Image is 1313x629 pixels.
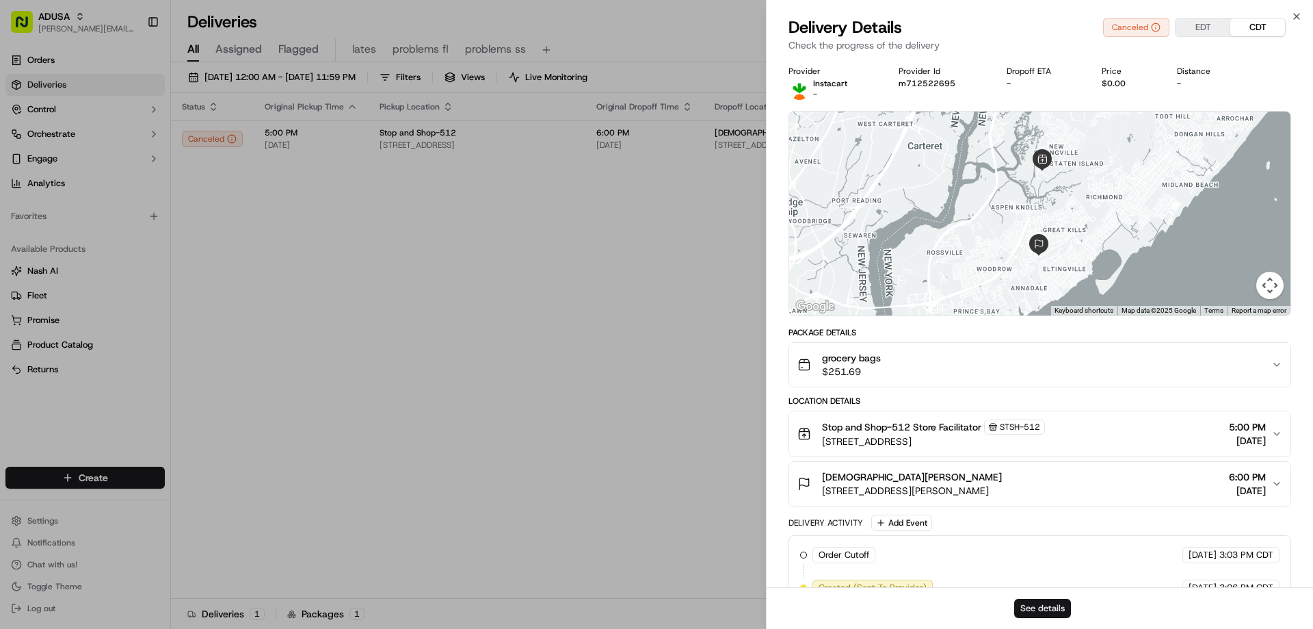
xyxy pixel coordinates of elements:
p: Instacart [813,78,847,89]
button: Start new chat [233,135,249,151]
div: Distance [1177,66,1240,77]
div: Provider [788,66,877,77]
span: [DATE] [1189,549,1217,561]
img: 1736555255976-a54dd68f-1ca7-489b-9aae-adbdc363a1c4 [14,131,38,155]
a: Terms (opens in new tab) [1204,307,1223,314]
span: Order Cutoff [819,549,869,561]
span: 3:03 PM CDT [1219,549,1273,561]
span: $251.69 [822,365,881,378]
a: 📗Knowledge Base [8,193,110,218]
span: Pylon [136,232,165,242]
span: [STREET_ADDRESS][PERSON_NAME] [822,484,1002,498]
a: Powered byPylon [96,231,165,242]
button: m712522695 [899,78,955,89]
span: [DATE] [1189,582,1217,594]
button: See details [1014,599,1071,618]
div: Location Details [788,396,1291,407]
span: - [813,89,817,100]
span: Delivery Details [788,16,902,38]
div: $0.00 [1102,78,1155,89]
button: CDT [1230,18,1285,36]
input: Got a question? Start typing here... [36,88,246,103]
div: Price [1102,66,1155,77]
span: API Documentation [129,198,220,212]
button: [DEMOGRAPHIC_DATA][PERSON_NAME][STREET_ADDRESS][PERSON_NAME]6:00 PM[DATE] [789,462,1290,506]
button: Keyboard shortcuts [1055,306,1113,316]
span: STSH-512 [1000,422,1040,433]
div: Package Details [788,327,1291,338]
span: Stop and Shop-512 Store Facilitator [822,420,981,434]
div: 💻 [116,200,127,211]
span: 6:00 PM [1229,470,1266,484]
span: 3:06 PM CDT [1219,582,1273,594]
div: Delivery Activity [788,517,863,528]
span: [DEMOGRAPHIC_DATA][PERSON_NAME] [822,470,1002,484]
span: Map data ©2025 Google [1122,307,1196,314]
span: Created (Sent To Provider) [819,582,927,594]
div: - [1177,78,1240,89]
button: Canceled [1103,18,1169,37]
img: profile_instacart_ahold_partner.png [788,78,810,100]
div: - [1007,78,1080,89]
a: Report a map error [1232,307,1286,314]
img: Nash [14,14,41,41]
span: [DATE] [1229,484,1266,498]
button: Stop and Shop-512 Store FacilitatorSTSH-512[STREET_ADDRESS]5:00 PM[DATE] [789,411,1290,457]
span: Knowledge Base [27,198,105,212]
button: Add Event [871,515,932,531]
button: EDT [1176,18,1230,36]
div: Provider Id [899,66,985,77]
button: Map camera controls [1256,272,1284,299]
div: Start new chat [47,131,224,144]
span: [DATE] [1229,434,1266,448]
a: Open this area in Google Maps (opens a new window) [793,298,838,316]
p: Check the progress of the delivery [788,38,1291,52]
a: 💻API Documentation [110,193,225,218]
div: We're available if you need us! [47,144,173,155]
div: Dropoff ETA [1007,66,1080,77]
div: 📗 [14,200,25,211]
span: 5:00 PM [1229,420,1266,434]
span: [STREET_ADDRESS] [822,435,1045,448]
img: Google [793,298,838,316]
span: grocery bags [822,351,881,365]
p: Welcome 👋 [14,55,249,77]
button: grocery bags$251.69 [789,343,1290,387]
